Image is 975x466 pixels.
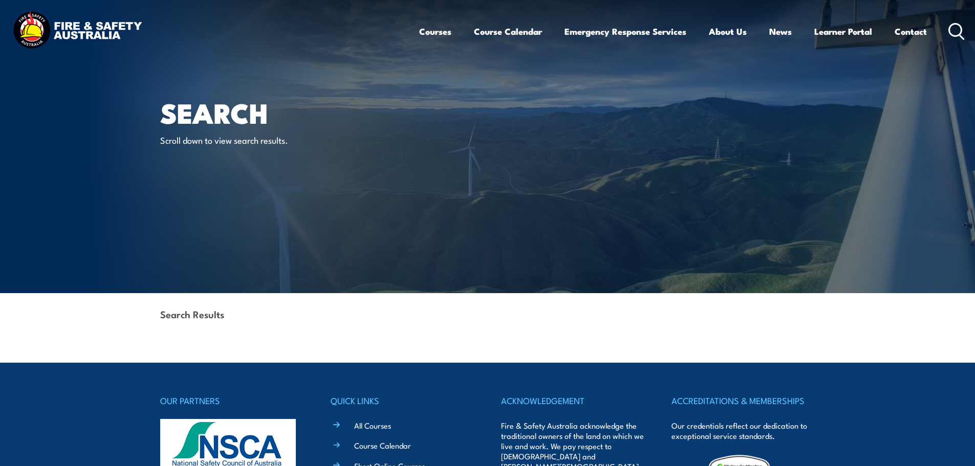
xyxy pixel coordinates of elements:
[354,420,391,431] a: All Courses
[474,18,542,45] a: Course Calendar
[160,100,413,124] h1: Search
[354,440,411,451] a: Course Calendar
[769,18,792,45] a: News
[671,420,815,441] p: Our credentials reflect our dedication to exceptional service standards.
[709,18,747,45] a: About Us
[419,18,451,45] a: Courses
[501,393,644,408] h4: ACKNOWLEDGEMENT
[895,18,927,45] a: Contact
[671,393,815,408] h4: ACCREDITATIONS & MEMBERSHIPS
[160,134,347,146] p: Scroll down to view search results.
[814,18,872,45] a: Learner Portal
[160,307,224,321] strong: Search Results
[565,18,686,45] a: Emergency Response Services
[160,393,304,408] h4: OUR PARTNERS
[331,393,474,408] h4: QUICK LINKS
